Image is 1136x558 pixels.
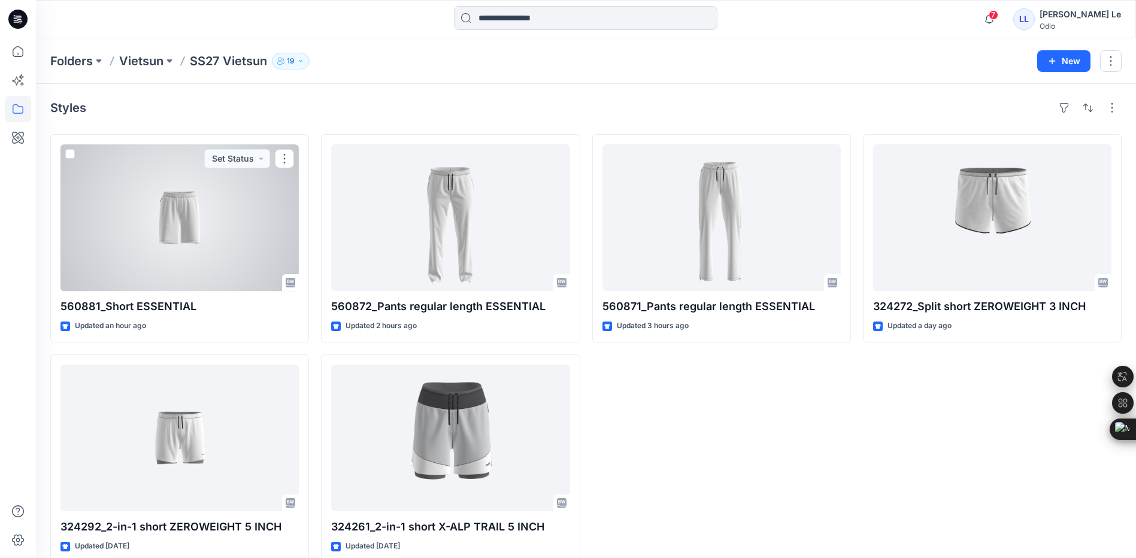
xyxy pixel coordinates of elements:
[989,10,998,20] span: 7
[346,320,417,332] p: Updated 2 hours ago
[75,320,146,332] p: Updated an hour ago
[331,144,569,291] a: 560872_Pants regular length ESSENTIAL
[331,365,569,511] a: 324261_2-in-1 short X-ALP TRAIL 5 INCH
[60,518,299,535] p: 324292_2-in-1 short ZEROWEIGHT 5 INCH
[272,53,310,69] button: 19
[887,320,952,332] p: Updated a day ago
[1037,50,1090,72] button: New
[331,298,569,315] p: 560872_Pants regular length ESSENTIAL
[1013,8,1035,30] div: LL
[346,540,400,553] p: Updated [DATE]
[75,540,129,553] p: Updated [DATE]
[1040,7,1121,22] div: [PERSON_NAME] Le
[287,54,295,68] p: 19
[60,298,299,315] p: 560881_Short ESSENTIAL
[190,53,267,69] p: SS27 Vietsun
[60,365,299,511] a: 324292_2-in-1 short ZEROWEIGHT 5 INCH
[331,518,569,535] p: 324261_2-in-1 short X-ALP TRAIL 5 INCH
[60,144,299,291] a: 560881_Short ESSENTIAL
[873,144,1111,291] a: 324272_Split short ZEROWEIGHT 3 INCH
[50,101,86,115] h4: Styles
[50,53,93,69] a: Folders
[602,298,841,315] p: 560871_Pants regular length ESSENTIAL
[1040,22,1121,31] div: Odlo
[873,298,1111,315] p: 324272_Split short ZEROWEIGHT 3 INCH
[602,144,841,291] a: 560871_Pants regular length ESSENTIAL
[119,53,163,69] a: Vietsun
[617,320,689,332] p: Updated 3 hours ago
